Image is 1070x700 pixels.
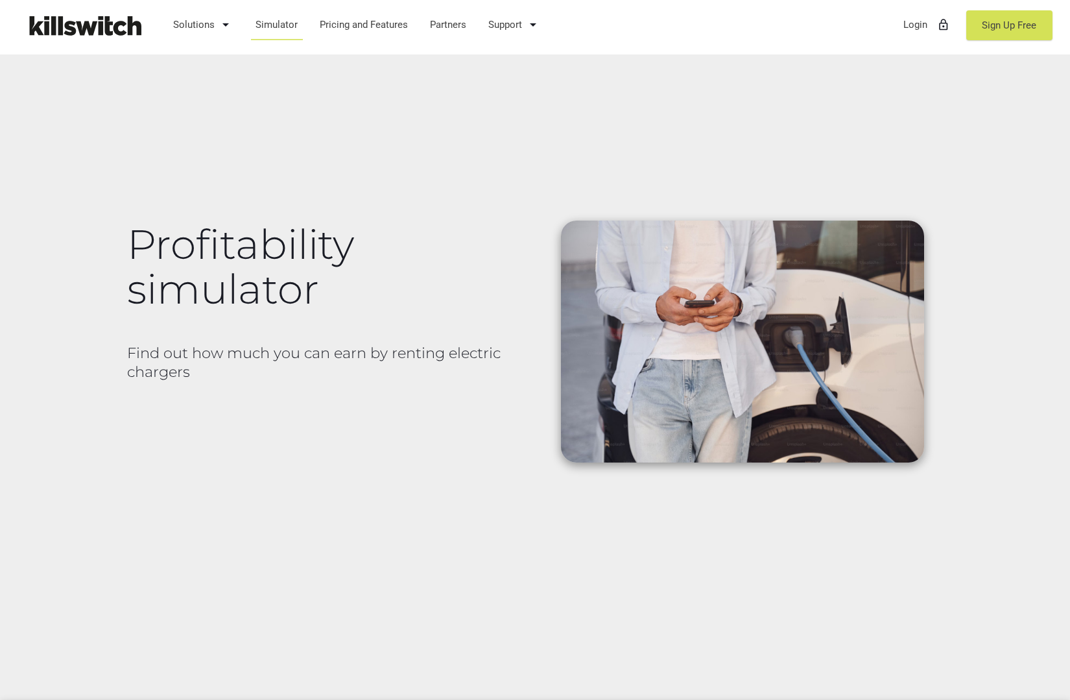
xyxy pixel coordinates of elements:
[561,221,924,463] img: Men charging his vehicle from EV charger with integrated payments
[898,8,957,42] a: Loginlock_outline
[314,8,414,42] a: Pricing and Features
[250,8,304,42] a: Simulator
[19,10,149,42] img: Killswitch
[937,9,950,40] i: lock_outline
[966,10,1052,40] a: Sign Up Free
[127,344,528,381] h2: Find out how much you can earn by renting electric chargers
[525,9,541,40] i: arrow_drop_down
[218,9,233,40] i: arrow_drop_down
[424,8,473,42] a: Partners
[167,8,240,42] a: Solutions
[482,8,547,42] a: Support
[127,222,528,312] h1: Profitability simulator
